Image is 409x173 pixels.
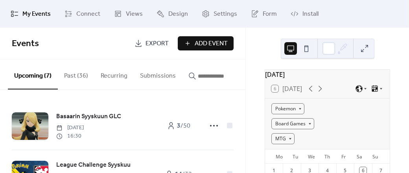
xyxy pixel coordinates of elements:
span: My Events [22,9,51,19]
span: Events [12,35,39,52]
span: Settings [214,9,237,19]
span: [DATE] [56,124,84,132]
div: Sa [352,149,368,164]
span: Design [168,9,188,19]
a: Export [129,36,175,50]
button: Submissions [134,60,182,89]
b: 3 [177,120,181,132]
span: Basaarin Syyskuun GLC [56,112,121,121]
span: Views [126,9,143,19]
a: My Events [5,3,57,24]
span: 16:30 [56,132,84,140]
a: Install [285,3,324,24]
a: Settings [196,3,243,24]
div: Su [367,149,383,164]
a: Basaarin Syyskuun GLC [56,112,121,122]
span: Export [146,39,169,48]
button: Recurring [94,60,134,89]
div: Tu [287,149,304,164]
a: Form [245,3,283,24]
span: Connect [76,9,100,19]
a: Views [108,3,149,24]
span: Add Event [195,39,228,48]
button: Upcoming (7) [8,60,58,89]
div: We [303,149,319,164]
div: Fr [335,149,352,164]
button: Add Event [178,36,234,50]
a: Design [151,3,194,24]
div: Mo [271,149,287,164]
a: League Challenge Syyskuu [56,160,131,170]
span: / 50 [177,121,190,131]
div: Th [319,149,335,164]
span: Form [263,9,277,19]
a: Connect [59,3,106,24]
span: Install [302,9,319,19]
div: [DATE] [265,70,390,79]
a: 3/50 [159,119,198,133]
button: Past (36) [58,60,94,89]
